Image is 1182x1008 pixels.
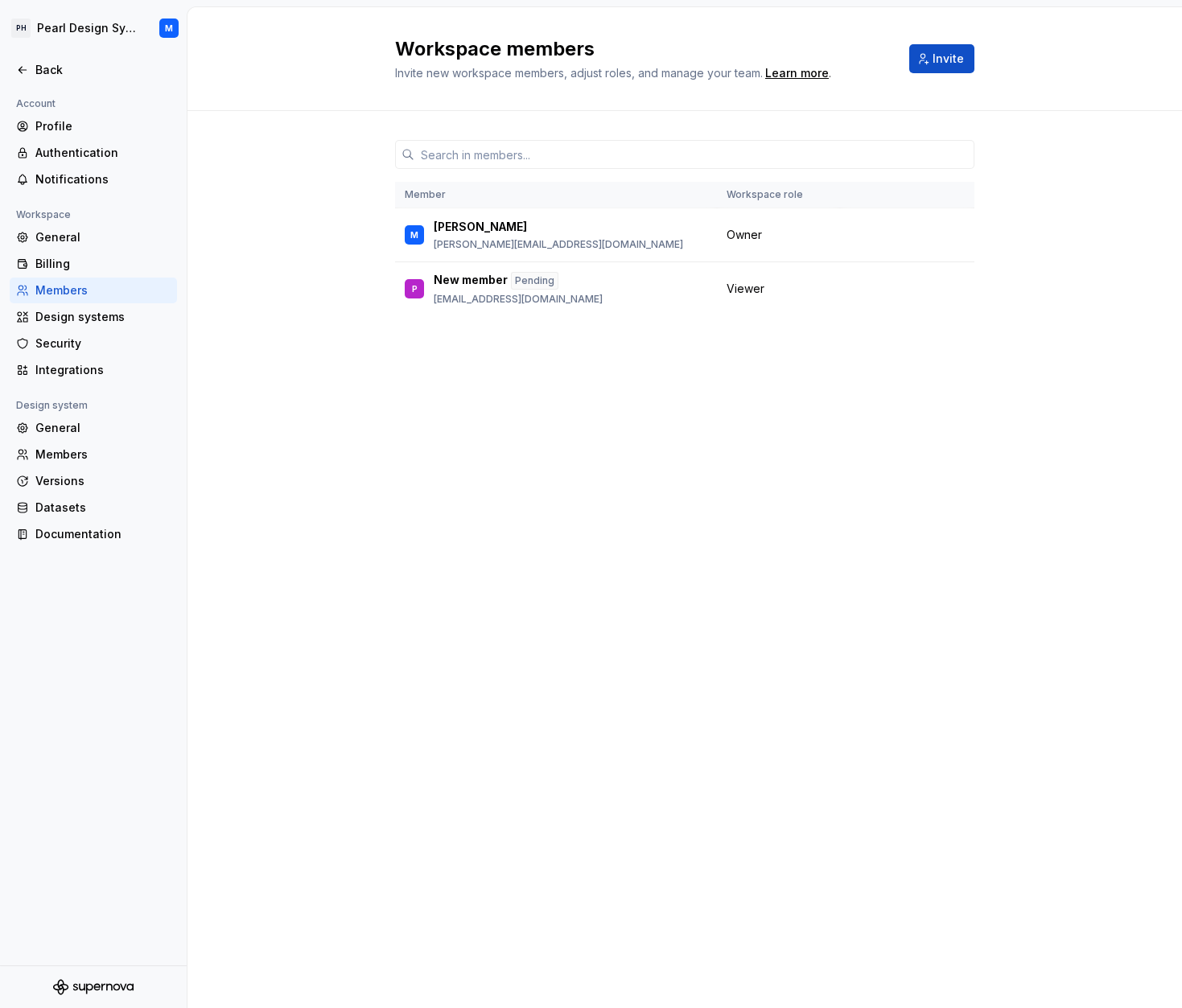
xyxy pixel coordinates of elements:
[412,281,418,297] div: P
[35,282,171,298] div: Members
[10,94,62,113] div: Account
[414,140,974,169] input: Search in members...
[35,256,171,272] div: Billing
[35,420,171,436] div: General
[35,526,171,542] div: Documentation
[434,272,508,290] p: New member
[10,468,177,494] a: Versions
[395,182,717,208] th: Member
[35,473,171,489] div: Versions
[10,205,77,224] div: Workspace
[37,20,140,36] div: Pearl Design System
[35,362,171,378] div: Integrations
[35,62,171,78] div: Back
[10,415,177,441] a: General
[909,44,974,73] button: Invite
[10,167,177,192] a: Notifications
[717,182,840,208] th: Workspace role
[10,140,177,166] a: Authentication
[10,521,177,547] a: Documentation
[10,495,177,520] a: Datasets
[727,227,762,243] span: Owner
[35,145,171,161] div: Authentication
[165,22,173,35] div: M
[10,251,177,277] a: Billing
[10,357,177,383] a: Integrations
[434,238,683,251] p: [PERSON_NAME][EMAIL_ADDRESS][DOMAIN_NAME]
[765,65,829,81] a: Learn more
[10,57,177,83] a: Back
[727,281,764,297] span: Viewer
[763,68,831,80] span: .
[11,19,31,38] div: PH
[933,51,964,67] span: Invite
[10,331,177,356] a: Security
[35,309,171,325] div: Design systems
[35,118,171,134] div: Profile
[35,446,171,463] div: Members
[10,442,177,467] a: Members
[10,224,177,250] a: General
[3,10,183,46] button: PHPearl Design SystemM
[10,278,177,303] a: Members
[10,304,177,330] a: Design systems
[434,293,603,306] p: [EMAIL_ADDRESS][DOMAIN_NAME]
[10,113,177,139] a: Profile
[35,500,171,516] div: Datasets
[410,227,418,243] div: M
[35,335,171,352] div: Security
[53,979,134,995] svg: Supernova Logo
[35,229,171,245] div: General
[511,272,558,290] div: Pending
[434,219,527,235] p: [PERSON_NAME]
[10,396,94,415] div: Design system
[395,36,890,62] h2: Workspace members
[35,171,171,187] div: Notifications
[395,66,763,80] span: Invite new workspace members, adjust roles, and manage your team.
